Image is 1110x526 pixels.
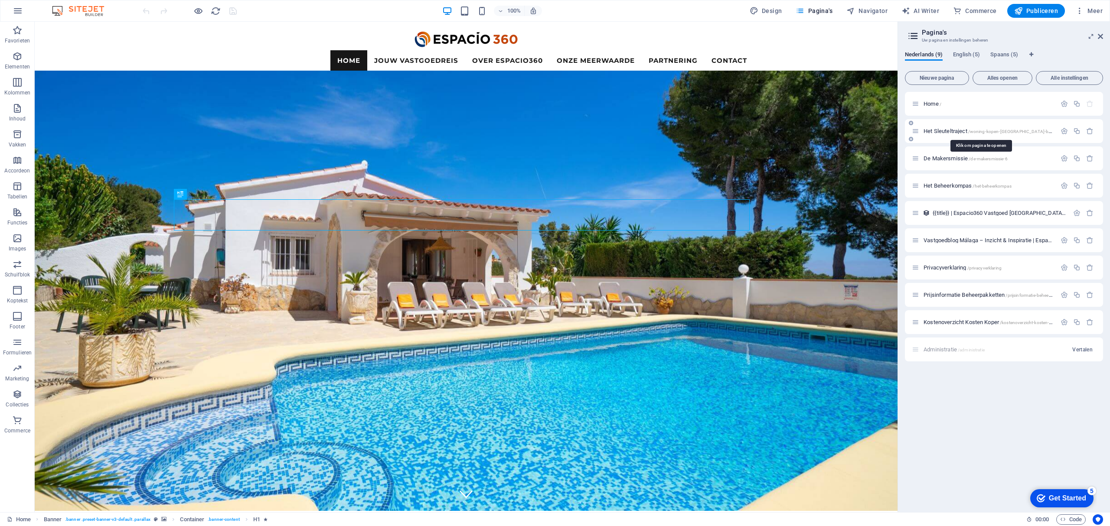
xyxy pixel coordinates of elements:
span: Het Sleuteltraject [924,128,1069,134]
h2: Pagina's [922,29,1103,36]
button: Nieuwe pagina [905,71,969,85]
div: Verwijderen [1086,291,1094,299]
span: Vertalen [1072,346,1093,353]
span: Nederlands (9) [905,49,943,62]
div: Dupliceren [1073,100,1081,107]
span: /kostenoverzicht-kosten-koper [1000,320,1060,325]
span: Alles openen [976,75,1028,81]
div: Deze indeling wordt gebruikt als sjabloon voor alle items (bijvoorbeeld een blogpost) in deze col... [923,209,930,217]
div: Het Sleuteltraject/woning-kopen-[GEOGRAPHIC_DATA]-begeleiding [921,128,1056,134]
div: Verwijderen [1086,127,1094,135]
div: Verwijderen [1086,182,1094,189]
span: Alle instellingen [1040,75,1099,81]
span: Klik om pagina te openen [924,292,1069,298]
a: Klik om selectie op te heffen, dubbelklik om Pagina's te open [7,514,31,525]
span: / [940,102,941,107]
div: Verwijderen [1086,155,1094,162]
button: 100% [494,6,525,16]
span: Klik om te selecteren, dubbelklik om te bewerken [253,514,260,525]
div: Dupliceren [1073,127,1081,135]
span: Klik om pagina te openen [924,155,1008,162]
i: Stel bij het wijzigen van de grootte van de weergegeven website automatisch het juist zoomniveau ... [529,7,537,15]
div: De Makersmissie/de-makersmissie-6 [921,156,1056,161]
div: {{title}} | Espacio360 Vastgoed [GEOGRAPHIC_DATA]/title-espacio360-vastgoed-[GEOGRAPHIC_DATA] [930,210,1069,216]
div: Instellingen [1061,318,1068,326]
span: Pagina's [796,6,832,15]
i: Element bevat een animatie [264,517,268,522]
div: De startpagina kan niet worden verwijderd [1086,100,1094,107]
p: Tabellen [7,193,27,200]
span: Navigator [846,6,888,15]
span: Meer [1075,6,1103,15]
p: Accordeon [4,167,30,174]
span: /het-beheerkompas [973,184,1011,188]
span: Design [750,6,782,15]
div: Dupliceren [1073,318,1081,326]
span: Klik om pagina te openen [924,319,1060,325]
button: Pagina's [792,4,836,18]
div: Get Started 5 items remaining, 0% complete [7,4,70,23]
p: Koptekst [7,297,28,304]
p: Footer [10,323,25,330]
div: Dupliceren [1073,182,1081,189]
div: Instellingen [1061,182,1068,189]
span: . banner .preset-banner-v3-default .parallax [65,514,150,525]
span: AI Writer [901,6,939,15]
div: Instellingen [1061,155,1068,162]
h6: Sessietijd [1026,514,1049,525]
i: Pagina opnieuw laden [211,6,221,16]
span: Klik om pagina te openen [924,101,941,107]
div: Dupliceren [1073,264,1081,271]
div: Instellingen [1073,209,1081,217]
span: /prijsinformatie-beheerpakketten [1006,293,1069,298]
img: Editor Logo [50,6,115,16]
i: Dit element bevat een achtergrond [161,517,166,522]
span: Klik om pagina te openen [924,182,1012,189]
button: reload [210,6,221,16]
h3: Uw pagina en instellingen beheren [922,36,1086,44]
div: Het Beheerkompas/het-beheerkompas [921,183,1056,188]
p: Formulieren [3,349,32,356]
button: Design [746,4,786,18]
span: /privacyverklaring [967,266,1002,270]
div: Dupliceren [1073,155,1081,162]
span: Klik om pagina te openen [924,264,1002,271]
p: Favorieten [5,37,30,44]
span: Code [1060,514,1082,525]
span: Commerce [953,6,997,15]
span: /woning-kopen-[GEOGRAPHIC_DATA]-begeleiding [968,129,1069,134]
div: Instellingen [1061,237,1068,244]
button: Klik hier om de voorbeeldmodus te verlaten en verder te gaan met bewerken [193,6,203,16]
span: . banner-content [208,514,239,525]
p: Schuifblok [5,271,30,278]
button: AI Writer [898,4,943,18]
button: Alles openen [973,71,1032,85]
div: Vastgoedblog Málaga – Inzicht & Inspiratie | Espacio360 [921,237,1056,243]
p: Inhoud [9,115,26,122]
div: Kostenoverzicht Kosten Koper/kostenoverzicht-kosten-koper [921,319,1056,325]
button: Alle instellingen [1036,71,1103,85]
span: Publiceren [1014,6,1058,15]
div: Verwijderen [1086,209,1094,217]
span: /de-makersmissie-6 [969,156,1008,161]
h6: 100% [507,6,521,16]
button: Commerce [950,4,1000,18]
span: English (5) [953,49,980,62]
button: Meer [1072,4,1106,18]
span: Nieuwe pagina [909,75,965,81]
p: Images [9,245,26,252]
div: Verwijderen [1086,237,1094,244]
div: Verwijderen [1086,264,1094,271]
p: Vakken [9,141,26,148]
div: Home/ [921,101,1056,107]
div: Instellingen [1061,127,1068,135]
nav: breadcrumb [44,514,268,525]
p: Marketing [5,375,29,382]
div: 5 [64,2,73,10]
div: Instellingen [1061,291,1068,299]
p: Kolommen [4,89,31,96]
div: Instellingen [1061,264,1068,271]
div: Prijsinformatie Beheerpakketten/prijsinformatie-beheerpakketten [921,292,1056,298]
div: Dupliceren [1073,291,1081,299]
div: Dupliceren [1073,237,1081,244]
